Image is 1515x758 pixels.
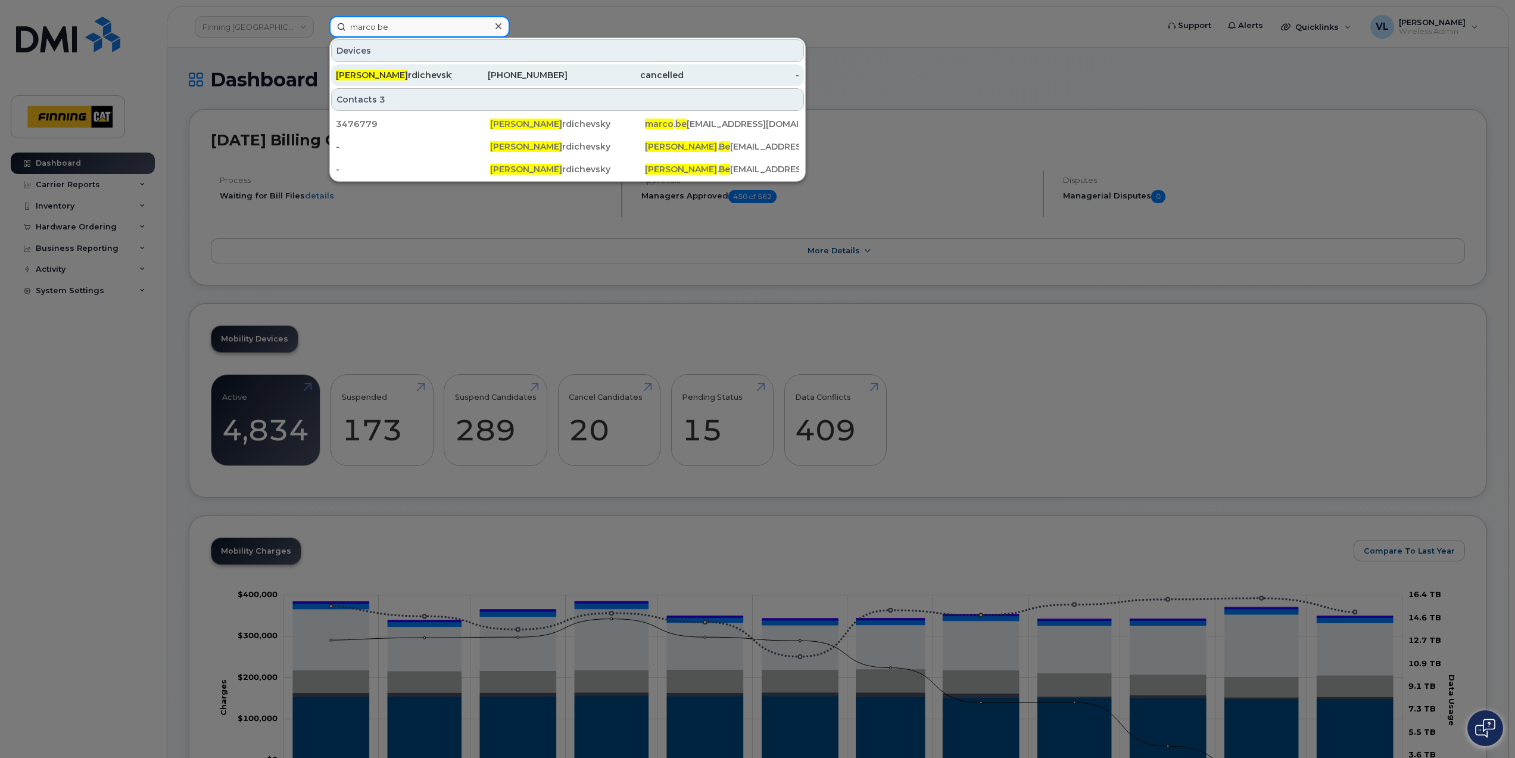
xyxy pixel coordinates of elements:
span: [PERSON_NAME] [336,70,408,80]
a: -[PERSON_NAME]rdichevsky[PERSON_NAME].Be[EMAIL_ADDRESS][DOMAIN_NAME] [331,136,804,157]
span: 3 [379,94,385,105]
div: - [336,141,490,153]
div: rdichevsky [490,118,644,130]
span: be [675,119,687,129]
div: cancelled [568,69,684,81]
div: - [336,163,490,175]
div: Contacts [331,88,804,111]
div: Devices [331,39,804,62]
a: -[PERSON_NAME]rdichevsky[PERSON_NAME].Be[EMAIL_ADDRESS][DOMAIN_NAME] [331,159,804,180]
span: marco [645,119,674,129]
div: . [EMAIL_ADDRESS][DOMAIN_NAME] [645,118,799,130]
a: 3476779[PERSON_NAME]rdichevskymarco.be[EMAIL_ADDRESS][DOMAIN_NAME] [331,113,804,135]
div: rdichevsky [336,69,452,81]
div: rdichevsky [490,141,644,153]
span: Be [719,164,730,175]
span: Be [719,141,730,152]
img: Open chat [1475,719,1495,738]
span: [PERSON_NAME] [645,141,717,152]
span: [PERSON_NAME] [490,141,562,152]
div: - [684,69,800,81]
a: [PERSON_NAME]rdichevsky[PHONE_NUMBER]cancelled- [331,64,804,86]
div: rdichevsky [490,163,644,175]
div: . [EMAIL_ADDRESS][DOMAIN_NAME] [645,163,799,175]
span: [PERSON_NAME] [490,119,562,129]
span: [PERSON_NAME] [490,164,562,175]
span: [PERSON_NAME] [645,164,717,175]
div: [PHONE_NUMBER] [452,69,568,81]
div: . [EMAIL_ADDRESS][DOMAIN_NAME] [645,141,799,153]
div: 3476779 [336,118,490,130]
